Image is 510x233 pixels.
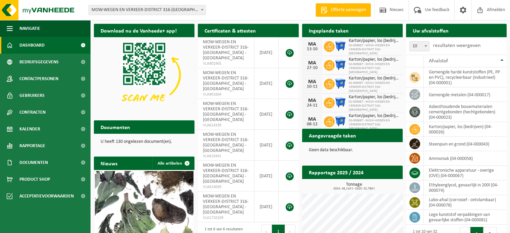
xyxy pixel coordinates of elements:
span: VLA1710109 [203,215,249,221]
span: Contactpersonen [19,70,58,87]
span: MOW-WEGEN EN VERKEER-DISTRICT 316-[GEOGRAPHIC_DATA] - [GEOGRAPHIC_DATA] [203,163,248,184]
td: [DATE] [254,130,279,161]
td: ammoniak (04-000058) [424,151,507,166]
img: Download de VHEPlus App [94,37,194,113]
span: 02-009687 - MOW-WEGEN EN VERKEER-DISTRICT 316-[GEOGRAPHIC_DATA] [349,81,399,93]
span: 2024: 48,110 t - 2025: 32,789 t [305,187,403,190]
span: Kalender [19,121,40,137]
span: Karton/papier, los (bedrijven) [349,57,399,62]
span: MOW-WEGEN EN VERKEER-DISTRICT 316-[GEOGRAPHIC_DATA] - [GEOGRAPHIC_DATA] [203,194,248,215]
td: lege kunststof verpakkingen van gevaarlijke stoffen (04-000081) [424,210,507,225]
td: [DATE] [254,99,279,130]
td: labo-afval (corrosief - ontvlambaar) (04-000078) [424,195,507,210]
h3: Tonnage [305,182,403,190]
p: U heeft 130 ongelezen document(en). [101,139,188,144]
div: MA [305,60,319,66]
h2: Uw afvalstoffen [406,24,455,37]
div: MA [305,79,319,84]
td: [DATE] [254,68,279,99]
span: VLA901604 [203,92,249,97]
span: MOW-WEGEN EN VERKEER-DISTRICT 316-[GEOGRAPHIC_DATA] - [GEOGRAPHIC_DATA] [203,132,248,153]
h2: Nieuws [94,157,124,170]
td: [DATE] [254,37,279,68]
span: Karton/papier, los (bedrijven) [349,113,399,119]
span: MOW-WEGEN EN VERKEER-DISTRICT 316-[GEOGRAPHIC_DATA] - [GEOGRAPHIC_DATA] [203,70,248,92]
label: resultaten weergeven [433,43,480,48]
span: Dashboard [19,37,45,54]
td: ethyleenglycol, gevaarlijk in 200l (04-000074) [424,180,507,195]
img: WB-1100-HPE-BE-01 [335,59,346,70]
td: gemengde harde kunststoffen (PE, PP en PVC), recycleerbaar (industrieel) (04-000001) [424,67,507,88]
td: gemengde metalen (04-000017) [424,88,507,102]
td: [DATE] [254,191,279,222]
span: 02-009687 - MOW-WEGEN EN VERKEER-DISTRICT 316-[GEOGRAPHIC_DATA] [349,100,399,112]
div: 24-11 [305,103,319,108]
div: 27-10 [305,66,319,70]
div: 08-12 [305,122,319,127]
span: Acceptatievoorwaarden [19,188,74,205]
span: Rapportage [19,137,45,154]
span: MOW-WEGEN EN VERKEER-DISTRICT 316-[GEOGRAPHIC_DATA] - [GEOGRAPHIC_DATA] [203,101,248,122]
a: Offerte aanvragen [316,3,371,17]
div: 10-11 [305,84,319,89]
img: WB-1100-HPE-BE-01 [335,115,346,127]
h2: Documenten [94,120,137,133]
td: [DATE] [254,161,279,191]
span: Gebruikers [19,87,45,104]
h2: Download nu de Vanheede+ app! [94,24,183,37]
h2: Ingeplande taken [302,24,355,37]
td: elektronische apparatuur - overige (OVE) (04-000067) [424,166,507,180]
span: 02-009687 - MOW-WEGEN EN VERKEER-DISTRICT 316-[GEOGRAPHIC_DATA] [349,44,399,56]
a: Bekijk rapportage [353,179,402,192]
span: Bedrijfsgegevens [19,54,59,70]
span: Product Shop [19,171,50,188]
span: 10 [409,41,430,51]
span: Karton/papier, los (bedrijven) [349,95,399,100]
span: VLA614341 [203,154,249,159]
span: Karton/papier, los (bedrijven) [349,76,399,81]
span: Karton/papier, los (bedrijven) [349,38,399,44]
span: 02-009687 - MOW-WEGEN EN VERKEER-DISTRICT 316-[GEOGRAPHIC_DATA] [349,119,399,131]
span: VLA614339 [203,123,249,128]
td: steenpuin en grond (04-000043) [424,137,507,151]
a: Alle artikelen [152,157,194,170]
span: MOW-WEGEN EN VERKEER-DISTRICT 316-PITTEM - PITTEM [89,5,206,15]
span: MOW-WEGEN EN VERKEER-DISTRICT 316-PITTEM - PITTEM [89,5,206,15]
span: Contracten [19,104,46,121]
span: Afvalstof [429,58,448,64]
h2: Rapportage 2025 / 2024 [302,166,370,179]
img: WB-1100-HPE-BE-01 [335,78,346,89]
div: 13-10 [305,47,319,52]
td: asbesthoudende bouwmaterialen cementgebonden (hechtgebonden) (04-000023) [424,102,507,122]
span: VLA901963 [203,61,249,66]
span: VLA614039 [203,184,249,190]
td: karton/papier, los (bedrijven) (04-000026) [424,122,507,137]
p: Geen data beschikbaar. [309,148,396,153]
img: WB-1100-HPE-BE-01 [335,40,346,52]
div: MA [305,98,319,103]
h2: Certificaten & attesten [198,24,263,37]
h2: Aangevraagde taken [302,129,363,142]
span: 10 [410,42,429,51]
span: Documenten [19,154,48,171]
div: MA [305,42,319,47]
img: WB-1100-HPE-BE-01 [335,97,346,108]
span: MOW-WEGEN EN VERKEER-DISTRICT 316-[GEOGRAPHIC_DATA] - [GEOGRAPHIC_DATA] [203,40,248,61]
div: MA [305,117,319,122]
span: Navigatie [19,20,40,37]
span: Offerte aanvragen [329,7,367,13]
span: 02-009687 - MOW-WEGEN EN VERKEER-DISTRICT 316-[GEOGRAPHIC_DATA] [349,62,399,74]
